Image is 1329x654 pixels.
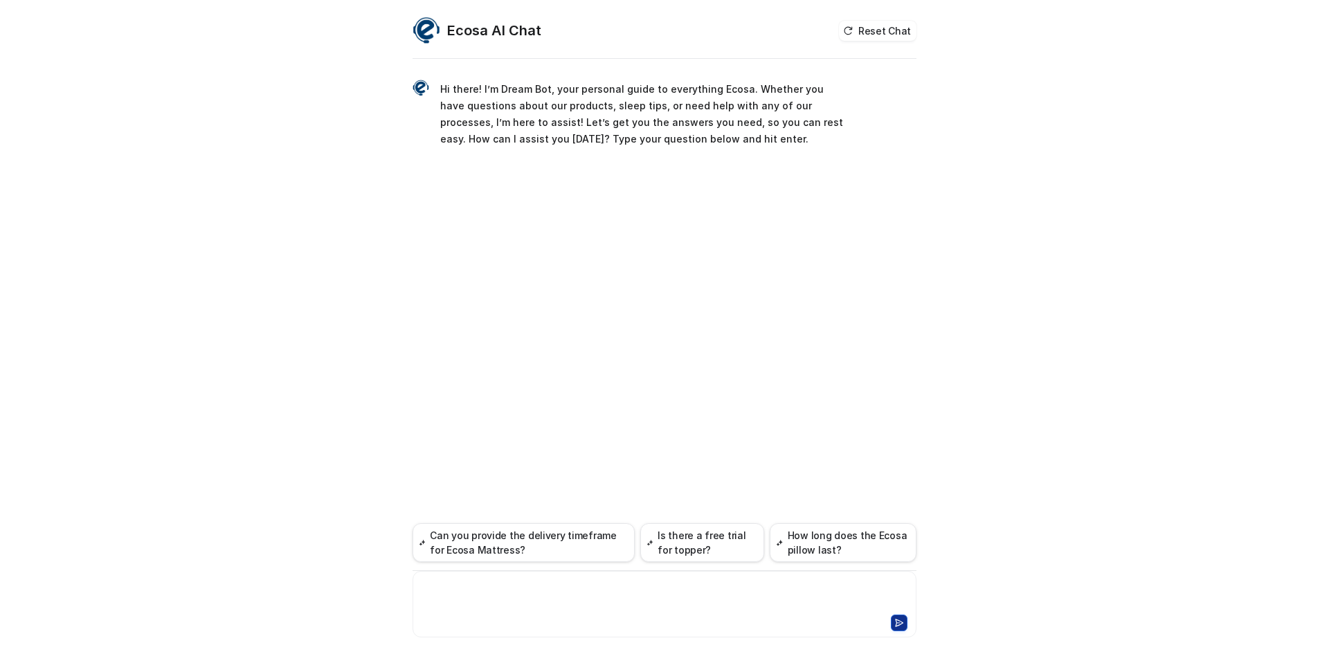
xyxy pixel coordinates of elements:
[440,81,845,147] p: Hi there! I’m Dream Bot, your personal guide to everything Ecosa. Whether you have questions abou...
[413,523,635,562] button: Can you provide the delivery timeframe for Ecosa Mattress?
[413,17,440,44] img: Widget
[413,80,429,96] img: Widget
[447,21,541,40] h2: Ecosa AI Chat
[839,21,916,41] button: Reset Chat
[640,523,764,562] button: Is there a free trial for topper?
[770,523,916,562] button: How long does the Ecosa pillow last?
